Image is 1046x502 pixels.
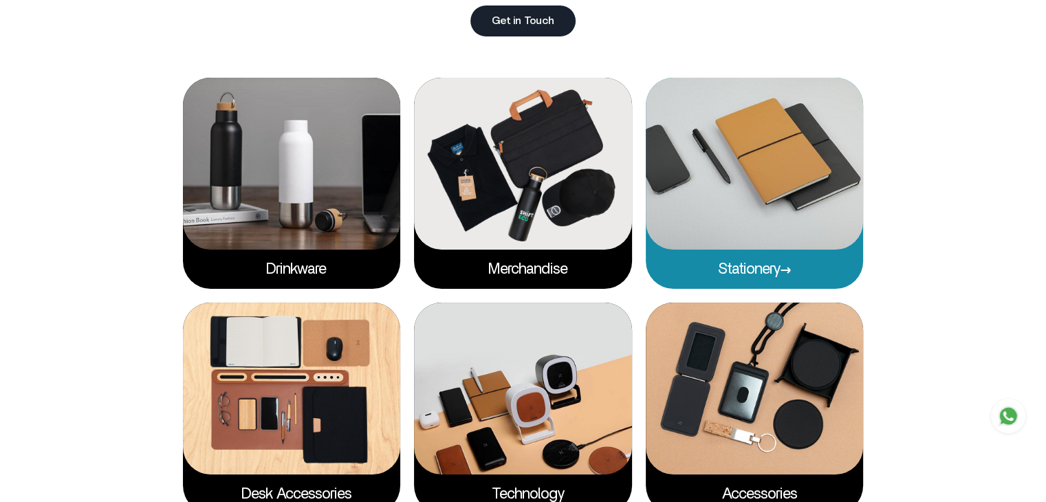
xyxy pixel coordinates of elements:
[488,261,558,276] a: Merchandise
[646,78,864,250] img: stationary.png
[470,6,576,36] a: Get in Touch
[241,486,342,501] a: Desk accessories
[414,78,632,250] img: Merchandise.png
[183,78,401,250] img: Drinkware.png
[266,261,316,276] a: Drinkware
[183,303,401,474] img: desk-accessories.png
[646,303,864,474] img: accessories_1f29f8c0-6949-4701-a5f9-45fb7650ad83.png
[718,261,792,276] a: Stationery
[414,303,632,474] img: technology.png
[722,486,787,501] a: Accessories
[492,486,555,501] a: Technology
